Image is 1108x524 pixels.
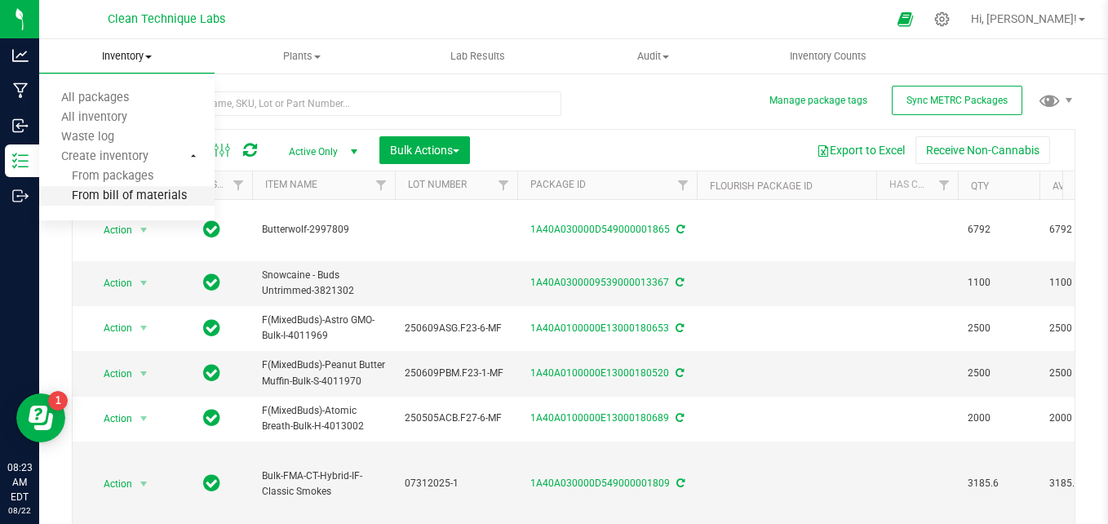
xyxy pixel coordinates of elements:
inline-svg: Outbound [12,188,29,204]
span: select [134,272,154,295]
span: Hi, [PERSON_NAME]! [971,12,1077,25]
span: Open Ecommerce Menu [887,3,924,35]
span: 6792 [968,222,1030,238]
span: select [134,473,154,495]
a: Filter [490,171,517,199]
iframe: Resource center [16,393,65,442]
a: 1A40A0300009539000013367 [530,277,669,288]
inline-svg: Analytics [12,47,29,64]
span: select [134,362,154,385]
div: Manage settings [932,11,952,27]
span: Sync from Compliance System [673,412,684,424]
a: 1A40A030000D549000001865 [530,224,670,235]
span: Waste log [39,131,136,144]
inline-svg: Inbound [12,118,29,134]
span: Action [89,272,133,295]
span: In Sync [203,317,220,340]
span: Action [89,407,133,430]
button: Export to Excel [806,136,915,164]
a: 1A40A0100000E13000180520 [530,367,669,379]
span: 3185.6 [968,476,1030,491]
span: Lab Results [428,49,527,64]
span: Action [89,219,133,242]
a: 1A40A030000D549000001809 [530,477,670,489]
p: 08/22 [7,504,32,517]
a: Package ID [530,179,586,190]
a: Filter [225,171,252,199]
a: Lot Number [408,179,467,190]
span: Sync from Compliance System [674,477,685,489]
span: Inventory [39,49,215,64]
button: Receive Non-Cannabis [915,136,1050,164]
a: Plants [215,39,390,73]
a: Item Name [265,179,317,190]
a: Available [1053,180,1101,192]
span: Sync from Compliance System [673,367,684,379]
inline-svg: Inventory [12,153,29,169]
a: Filter [931,171,958,199]
span: In Sync [203,218,220,241]
span: Clean Technique Labs [108,12,225,26]
span: Bulk-FMA-CT-Hybrid-IF-Classic Smokes [262,468,385,500]
span: select [134,219,154,242]
span: Audit [566,49,740,64]
span: Snowcaine - Buds Untrimmed-3821302 [262,268,385,299]
span: In Sync [203,406,220,429]
inline-svg: Manufacturing [12,82,29,99]
span: Butterwolf-2997809 [262,222,385,238]
button: Bulk Actions [379,136,470,164]
a: Sync Status [184,179,246,190]
span: Create inventory [39,150,171,164]
a: Qty [971,180,989,192]
span: 2000 [968,411,1030,426]
span: In Sync [203,472,220,495]
span: F(MixedBuds)-Atomic Breath-Bulk-H-4013002 [262,403,385,434]
span: F(MixedBuds)-Astro GMO-Bulk-I-4011969 [262,313,385,344]
button: Sync METRC Packages [892,86,1022,115]
a: 1A40A0100000E13000180689 [530,412,669,424]
span: Sync from Compliance System [674,224,685,235]
span: From packages [39,170,153,184]
button: Manage package tags [769,94,867,108]
a: Lab Results [390,39,565,73]
span: Inventory Counts [768,49,889,64]
span: All inventory [39,111,149,125]
a: Filter [368,171,395,199]
span: In Sync [203,271,220,294]
a: Inventory Counts [741,39,916,73]
span: 2500 [968,321,1030,336]
span: Action [89,362,133,385]
a: Flourish Package ID [710,180,813,192]
p: 08:23 AM EDT [7,460,32,504]
span: Action [89,317,133,340]
span: In Sync [203,362,220,384]
span: Sync METRC Packages [906,95,1008,106]
span: select [134,407,154,430]
span: F(MixedBuds)-Peanut Butter Muffin-Bulk-S-4011970 [262,357,385,389]
a: Audit [565,39,741,73]
iframe: Resource center unread badge [48,391,68,411]
span: 250609PBM.F23-1-MF [405,366,507,381]
span: select [134,317,154,340]
span: Plants [215,49,389,64]
span: Bulk Actions [390,144,459,157]
span: Action [89,473,133,495]
th: Has COA [876,171,958,200]
a: Filter [670,171,697,199]
span: 2500 [968,366,1030,381]
span: Sync from Compliance System [673,277,684,288]
span: 250609ASG.F23-6-MF [405,321,507,336]
a: 1A40A0100000E13000180653 [530,322,669,334]
span: 07312025-1 [405,476,507,491]
a: Inventory All packages All inventory Waste log Create inventory From packages From bill of materials [39,39,215,73]
span: Sync from Compliance System [673,322,684,334]
span: 250505ACB.F27-6-MF [405,411,507,426]
input: Search Package ID, Item Name, SKU, Lot or Part Number... [72,91,561,116]
span: 1100 [968,275,1030,291]
span: From bill of materials [39,189,187,203]
span: All packages [39,91,151,105]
